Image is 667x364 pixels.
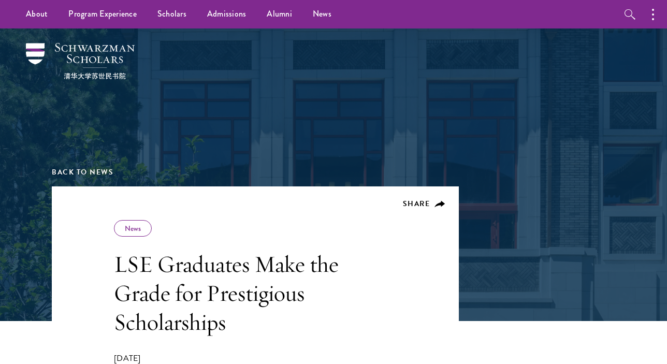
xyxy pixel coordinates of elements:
[114,250,397,337] h1: LSE Graduates Make the Grade for Prestigious Scholarships
[52,167,113,178] a: Back to News
[403,199,446,209] button: Share
[125,223,141,234] a: News
[26,43,135,79] img: Schwarzman Scholars
[403,198,430,209] span: Share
